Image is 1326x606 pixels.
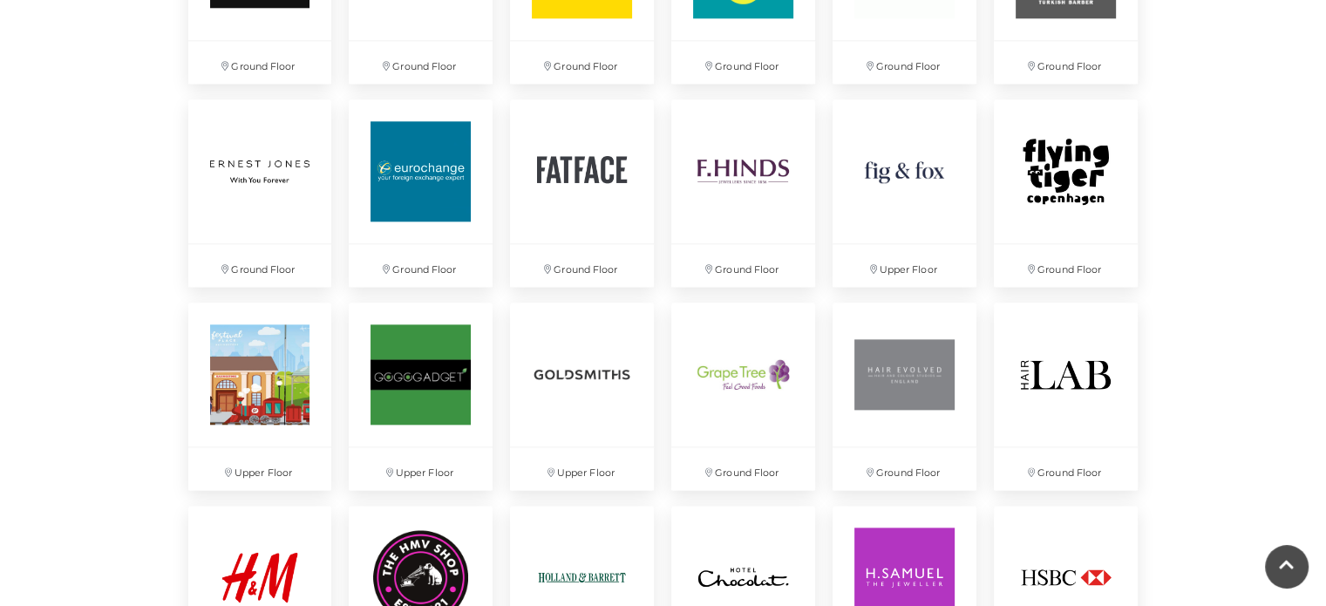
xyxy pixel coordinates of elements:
[671,244,815,287] p: Ground Floor
[349,41,493,84] p: Ground Floor
[833,244,976,287] p: Upper Floor
[833,303,976,446] img: Hair Evolved at Festival Place, Basingstoke
[188,244,332,287] p: Ground Floor
[985,91,1146,296] a: Ground Floor
[994,447,1138,490] p: Ground Floor
[349,244,493,287] p: Ground Floor
[501,294,663,499] a: Upper Floor
[663,294,824,499] a: Ground Floor
[180,294,341,499] a: Upper Floor
[824,294,985,499] a: Hair Evolved at Festival Place, Basingstoke Ground Floor
[994,244,1138,287] p: Ground Floor
[188,447,332,490] p: Upper Floor
[833,447,976,490] p: Ground Floor
[671,447,815,490] p: Ground Floor
[349,447,493,490] p: Upper Floor
[833,41,976,84] p: Ground Floor
[510,447,654,490] p: Upper Floor
[180,91,341,296] a: Ground Floor
[501,91,663,296] a: Ground Floor
[510,244,654,287] p: Ground Floor
[340,91,501,296] a: Ground Floor
[663,91,824,296] a: Ground Floor
[188,41,332,84] p: Ground Floor
[340,294,501,499] a: Upper Floor
[994,41,1138,84] p: Ground Floor
[824,91,985,296] a: Upper Floor
[510,41,654,84] p: Ground Floor
[985,294,1146,499] a: Ground Floor
[671,41,815,84] p: Ground Floor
